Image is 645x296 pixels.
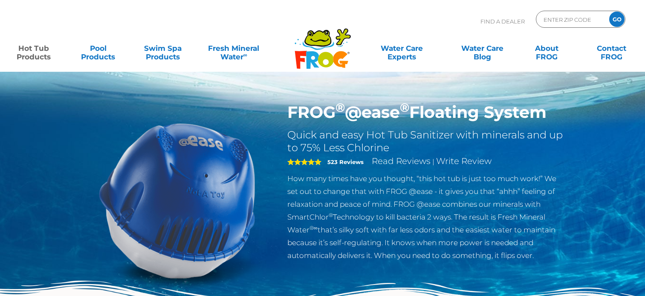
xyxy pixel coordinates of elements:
sup: ® [400,100,409,115]
a: ContactFROG [586,40,636,57]
img: Frog Products Logo [290,17,356,69]
sup: ®∞ [309,225,318,231]
a: Fresh MineralWater∞ [202,40,265,57]
sup: ® [336,100,345,115]
a: Water CareBlog [457,40,507,57]
a: PoolProducts [73,40,124,57]
a: AboutFROG [522,40,572,57]
h1: FROG @ease Floating System [287,103,566,122]
a: Swim SpaProducts [138,40,188,57]
a: Water CareExperts [361,40,443,57]
a: Write Review [436,156,492,166]
p: Find A Dealer [480,11,525,32]
span: | [432,158,434,166]
span: 5 [287,158,321,165]
a: Read Reviews [372,156,431,166]
sup: ® [329,212,333,218]
a: Hot TubProducts [9,40,59,57]
sup: ∞ [243,52,247,58]
strong: 523 Reviews [327,158,364,165]
h2: Quick and easy Hot Tub Sanitizer with minerals and up to 75% Less Chlorine [287,129,566,154]
p: How many times have you thought, “this hot tub is just too much work!” We set out to change that ... [287,172,566,262]
input: GO [609,12,625,27]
